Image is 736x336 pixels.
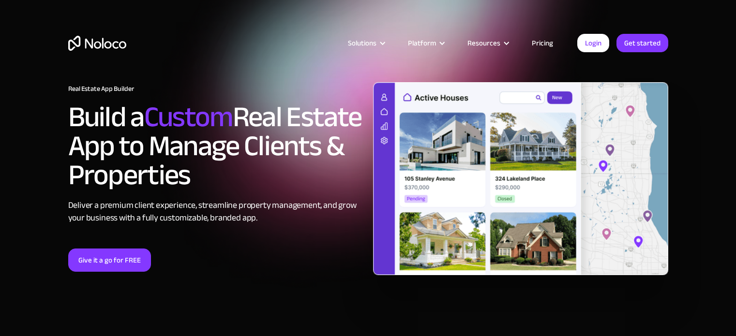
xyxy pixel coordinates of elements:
[520,37,565,49] a: Pricing
[348,37,376,49] div: Solutions
[68,199,363,224] div: Deliver a premium client experience, streamline property management, and grow your business with ...
[577,34,609,52] a: Login
[408,37,436,49] div: Platform
[336,37,396,49] div: Solutions
[396,37,455,49] div: Platform
[68,36,126,51] a: home
[68,102,363,190] h2: Build a Real Estate App to Manage Clients & Properties
[616,34,668,52] a: Get started
[467,37,500,49] div: Resources
[455,37,520,49] div: Resources
[144,90,233,144] span: Custom
[68,248,151,272] a: Give it a go for FREE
